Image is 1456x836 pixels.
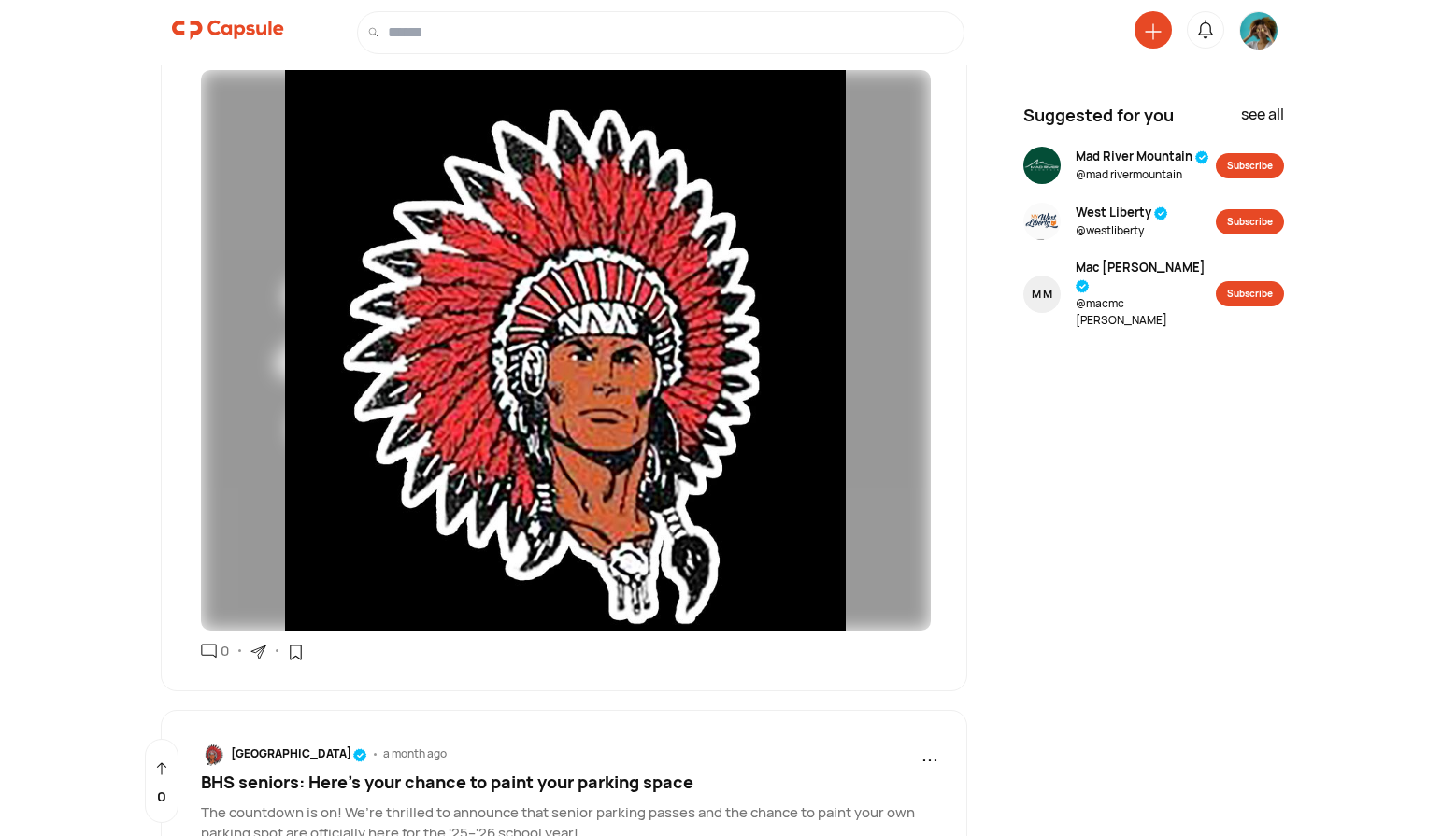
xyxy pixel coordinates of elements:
[1023,103,1174,128] span: Suggested for you
[217,641,229,662] div: 0
[1032,286,1052,303] div: M M
[1240,12,1278,50] img: resizeImage
[1076,166,1209,183] span: @ mad rivermountain
[383,745,447,762] div: a month ago
[1076,279,1090,293] img: tick
[172,11,284,49] img: logo
[1216,209,1284,234] button: Subscribe
[921,740,938,768] span: ...
[1154,206,1168,220] img: tick
[1023,203,1061,240] img: resizeImage
[172,11,284,54] a: logo
[1076,295,1217,329] span: @ macmc [PERSON_NAME]
[201,771,693,793] span: BHS seniors: Here's your chance to paint your parking space
[1076,222,1168,239] span: @ westliberty
[1195,150,1209,164] img: tick
[157,786,166,808] p: 0
[1076,259,1217,295] span: Mac [PERSON_NAME]
[1216,281,1284,306] button: Subscribe
[353,748,367,762] img: tick
[1023,147,1061,184] img: resizeImage
[1216,153,1284,178] button: Subscribe
[201,70,931,631] img: resizeImage
[231,745,367,762] div: [GEOGRAPHIC_DATA]
[1076,204,1168,222] span: West Liberty
[201,743,224,767] img: resizeImage
[1076,148,1209,166] span: Mad River Mountain
[1241,103,1284,135] div: see all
